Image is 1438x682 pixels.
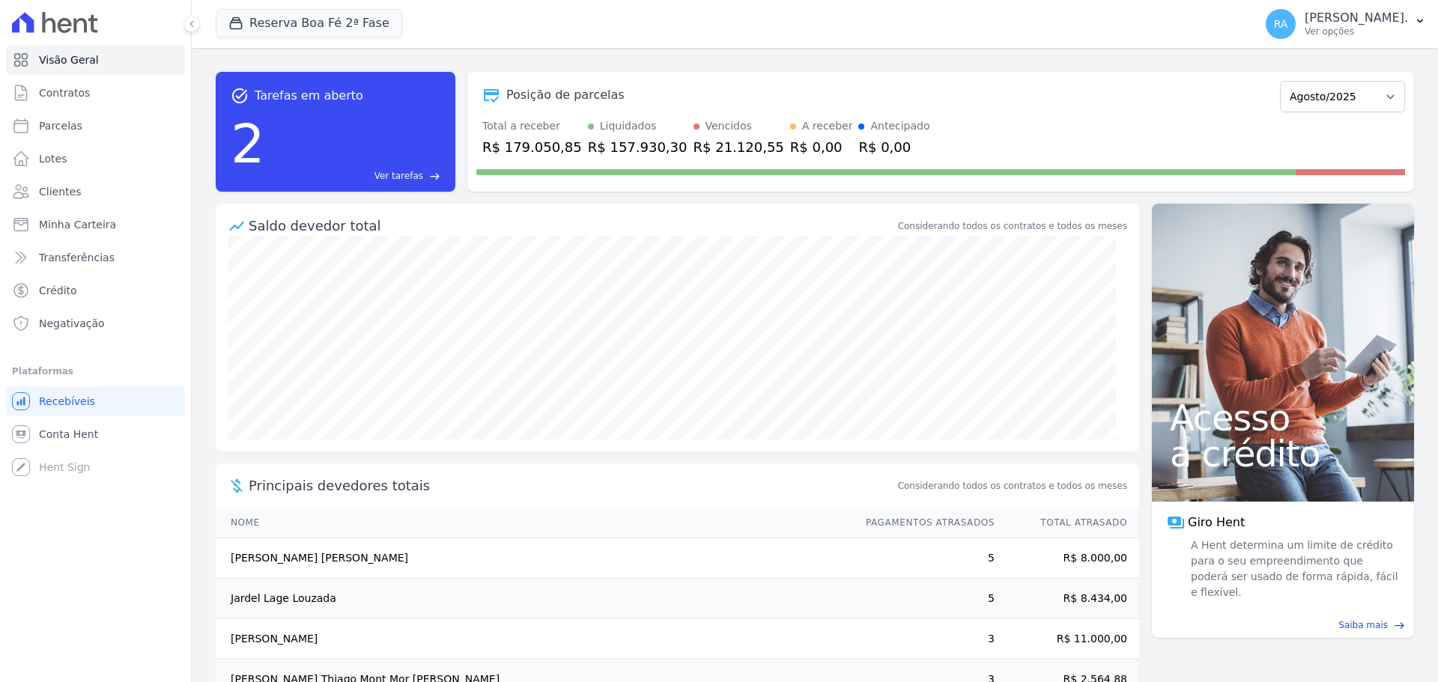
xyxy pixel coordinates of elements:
[852,579,995,619] td: 5
[6,275,185,305] a: Crédito
[1305,25,1408,37] p: Ver opções
[39,184,81,199] span: Clientes
[6,386,185,416] a: Recebíveis
[1188,538,1399,600] span: A Hent determina um limite de crédito para o seu empreendimento que poderá ser usado de forma ráp...
[1188,514,1245,532] span: Giro Hent
[1338,618,1388,632] span: Saiba mais
[482,118,582,134] div: Total a receber
[6,419,185,449] a: Conta Hent
[39,316,105,331] span: Negativação
[39,250,115,265] span: Transferências
[6,144,185,174] a: Lotes
[39,85,90,100] span: Contratos
[231,87,249,105] span: task_alt
[39,118,82,133] span: Parcelas
[995,579,1139,619] td: R$ 8.434,00
[216,508,852,538] th: Nome
[6,308,185,338] a: Negativação
[600,118,657,134] div: Liquidados
[898,219,1127,233] div: Considerando todos os contratos e todos os meses
[1254,3,1438,45] button: RA [PERSON_NAME]. Ver opções
[852,619,995,660] td: 3
[6,243,185,273] a: Transferências
[6,78,185,108] a: Contratos
[870,118,929,134] div: Antecipado
[216,619,852,660] td: [PERSON_NAME]
[506,86,625,104] div: Posição de parcelas
[39,283,77,298] span: Crédito
[802,118,853,134] div: A receber
[249,475,895,496] span: Principais devedores totais
[588,137,688,157] div: R$ 157.930,30
[216,9,402,37] button: Reserva Boa Fé 2ª Fase
[1305,10,1408,25] p: [PERSON_NAME].
[694,137,784,157] div: R$ 21.120,55
[995,619,1139,660] td: R$ 11.000,00
[6,210,185,240] a: Minha Carteira
[852,538,995,579] td: 5
[39,394,95,409] span: Recebíveis
[6,111,185,141] a: Parcelas
[852,508,995,538] th: Pagamentos Atrasados
[1161,618,1405,632] a: Saiba mais east
[12,362,179,380] div: Plataformas
[39,151,67,166] span: Lotes
[6,45,185,75] a: Visão Geral
[249,216,895,236] div: Saldo devedor total
[1170,436,1396,472] span: a crédito
[706,118,752,134] div: Vencidos
[482,137,582,157] div: R$ 179.050,85
[271,169,440,183] a: Ver tarefas east
[216,579,852,619] td: Jardel Lage Louzada
[216,538,852,579] td: [PERSON_NAME] [PERSON_NAME]
[6,177,185,207] a: Clientes
[995,508,1139,538] th: Total Atrasado
[995,538,1139,579] td: R$ 8.000,00
[39,217,116,232] span: Minha Carteira
[429,171,440,182] span: east
[39,427,98,442] span: Conta Hent
[255,87,363,105] span: Tarefas em aberto
[39,52,99,67] span: Visão Geral
[374,169,423,183] span: Ver tarefas
[1274,19,1288,29] span: RA
[858,137,929,157] div: R$ 0,00
[1170,400,1396,436] span: Acesso
[790,137,853,157] div: R$ 0,00
[898,479,1127,493] span: Considerando todos os contratos e todos os meses
[1394,620,1405,631] span: east
[231,105,265,183] div: 2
